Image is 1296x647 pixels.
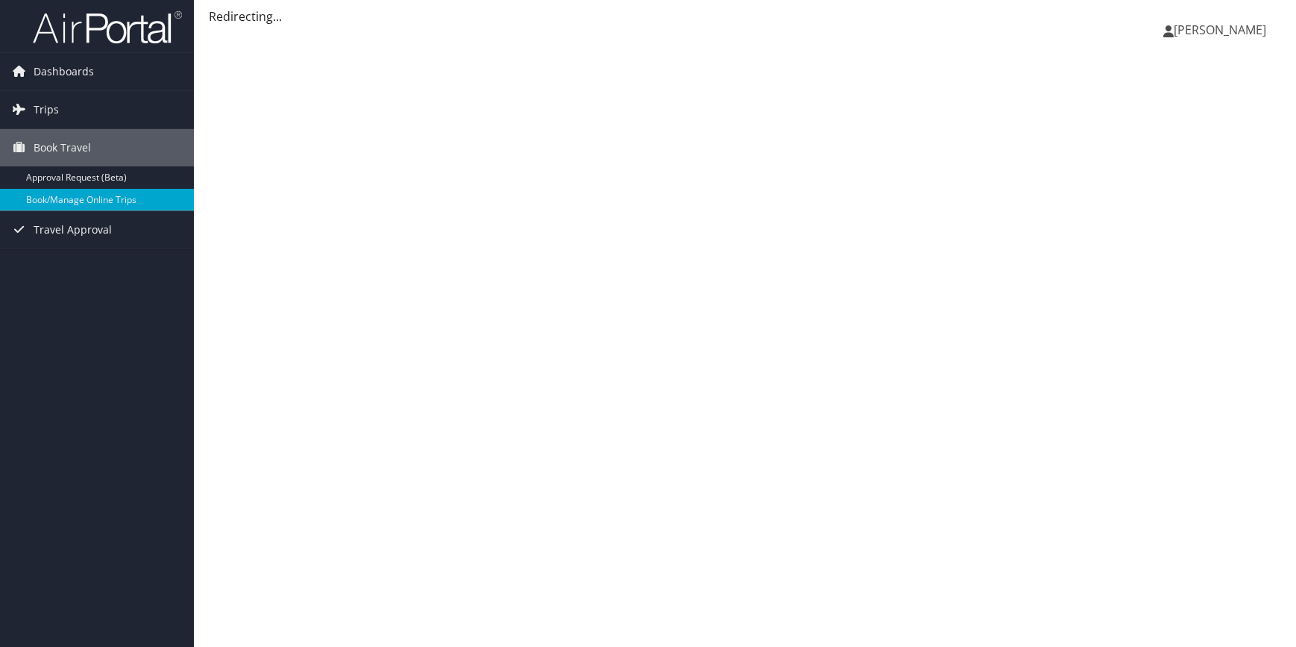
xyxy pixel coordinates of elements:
a: [PERSON_NAME] [1163,7,1281,52]
span: [PERSON_NAME] [1174,22,1266,38]
span: Dashboards [34,53,94,90]
span: Trips [34,91,59,128]
span: Travel Approval [34,211,112,249]
img: airportal-logo.png [33,10,182,45]
span: Book Travel [34,129,91,166]
div: Redirecting... [209,7,1281,25]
